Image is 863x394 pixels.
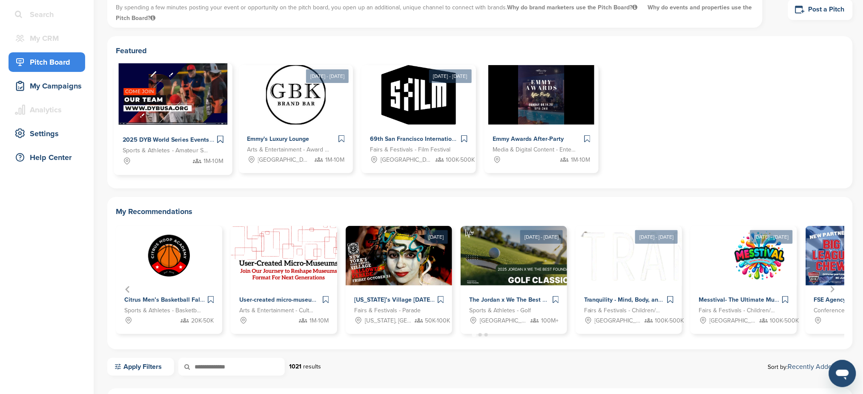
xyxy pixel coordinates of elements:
[346,226,452,286] img: Sponsorpitch &
[595,316,642,325] span: [GEOGRAPHIC_DATA], [GEOGRAPHIC_DATA]
[239,306,316,315] span: Arts & Entertainment - Cultural
[541,316,559,325] span: 100M+
[576,212,682,334] a: [DATE] - [DATE] Sponsorpitch & Tranquility - Mind, Body, and Soul Retreats Fairs & Festivals - Ch...
[485,65,599,173] a: Sponsorpitch & Emmy Awards After-Party Media & Digital Content - Entertainment 1M-10M
[13,150,85,165] div: Help Center
[9,148,85,167] a: Help Center
[480,316,528,325] span: [GEOGRAPHIC_DATA], [GEOGRAPHIC_DATA]
[461,212,567,334] a: [DATE] - [DATE] Sponsorpitch & The Jordan x We The Best Golf Classic 2025 – Where Sports, Music &...
[247,145,332,154] span: Arts & Entertainment - Award Show
[493,135,564,143] span: Emmy Awards After-Party
[124,306,201,315] span: Sports & Athletes - Basketball
[699,306,776,315] span: Fairs & Festivals - Children/Family
[768,363,840,370] span: Sort by:
[239,296,439,303] span: User-created micro-museums - Sponsor the future of cultural storytelling
[381,65,456,125] img: Sponsorpitch &
[691,226,797,334] div: 6 of 12
[691,212,797,334] a: [DATE] - [DATE] Sponsorpitch & Messtival- The Ultimate Music and Learning Family Festival Fairs &...
[370,145,450,154] span: Fairs & Festivals - Film Festival
[354,306,421,315] span: Fairs & Festivals - Parade
[576,226,682,334] div: 5 of 12
[9,124,85,143] a: Settings
[116,206,844,217] h2: My Recommendations
[9,52,85,72] a: Pitch Board
[9,5,85,24] a: Search
[139,226,199,286] img: Sponsorpitch &
[493,145,578,154] span: Media & Digital Content - Entertainment
[13,102,85,117] div: Analytics
[488,65,594,125] img: Sponsorpitch &
[303,363,321,370] span: results
[655,316,684,325] span: 100K-500K
[13,78,85,94] div: My Campaigns
[770,316,799,325] span: 100K-500K
[424,230,448,244] div: [DATE]
[381,155,433,165] span: [GEOGRAPHIC_DATA], [GEOGRAPHIC_DATA]
[346,212,452,334] a: [DATE] Sponsorpitch & [US_STATE]’s Village [DATE] Parade - 2025 Fairs & Festivals - Parade [US_ST...
[231,226,337,334] div: 2 of 12
[231,226,337,334] a: Sponsorpitch & User-created micro-museums - Sponsor the future of cultural storytelling Arts & En...
[461,226,567,334] div: 4 of 12
[520,230,563,244] div: [DATE] - [DATE]
[289,363,301,370] strong: 1021
[691,226,828,286] img: Sponsorpitch &
[124,296,240,303] span: Citrus Men’s Basketball Fall 2025 League
[247,135,310,143] span: Emmy's Luxury Lounge
[788,363,840,371] a: Recently Added
[829,360,856,387] iframe: Button to launch messaging window
[114,63,232,175] a: Sponsorpitch & 2025 DYB World Series Events Sports & Athletes - Amateur Sports Leagues 1M-10M
[204,157,224,166] span: 1M-10M
[425,316,450,325] span: 50K-100K
[13,31,85,46] div: My CRM
[231,226,348,286] img: Sponsorpitch &
[469,296,719,303] span: The Jordan x We The Best Golf Classic 2025 – Where Sports, Music & Philanthropy Collide
[361,51,476,173] a: [DATE] - [DATE] Sponsorpitch & 69th San Francisco International Film Festival Fairs & Festivals -...
[429,69,472,83] div: [DATE] - [DATE]
[370,135,497,143] span: 69th San Francisco International Film Festival
[9,76,85,96] a: My Campaigns
[346,226,452,334] div: 3 of 12
[258,155,311,165] span: [GEOGRAPHIC_DATA], [GEOGRAPHIC_DATA]
[116,45,844,57] h2: Featured
[826,283,838,295] button: Next slide
[485,333,488,337] button: Go to page 3
[461,226,579,286] img: Sponsorpitch &
[306,69,349,83] div: [DATE] - [DATE]
[13,126,85,141] div: Settings
[123,136,209,144] span: 2025 DYB World Series Events
[116,332,844,338] ul: Select a slide to show
[584,296,701,303] span: Tranquility - Mind, Body, and Soul Retreats
[507,4,639,11] span: Why do brand marketers use the Pitch Board?
[365,316,413,325] span: [US_STATE], [GEOGRAPHIC_DATA]
[710,316,757,325] span: [GEOGRAPHIC_DATA], [GEOGRAPHIC_DATA]
[9,29,85,48] a: My CRM
[116,226,222,334] a: Sponsorpitch & Citrus Men’s Basketball Fall 2025 League Sports & Athletes - Basketball 20K-50K
[584,306,661,315] span: Fairs & Festivals - Children/Family
[479,333,482,337] button: Go to page 2
[750,230,793,244] div: [DATE] - [DATE]
[239,51,353,173] a: [DATE] - [DATE] Sponsorpitch & Emmy's Luxury Lounge Arts & Entertainment - Award Show [GEOGRAPHIC...
[635,230,678,244] div: [DATE] - [DATE]
[571,155,590,165] span: 1M-10M
[123,146,210,156] span: Sports & Athletes - Amateur Sports Leagues
[266,65,326,125] img: Sponsorpitch &
[107,358,174,376] a: Apply Filters
[119,63,227,125] img: Sponsorpitch &
[9,100,85,120] a: Analytics
[469,306,531,315] span: Sports & Athletes - Golf
[325,155,344,165] span: 1M-10M
[122,283,134,295] button: Go to last slide
[13,54,85,70] div: Pitch Board
[13,7,85,22] div: Search
[116,226,222,334] div: 1 of 12
[472,333,476,337] button: Go to page 1
[354,296,473,303] span: [US_STATE]’s Village [DATE] Parade - 2025
[191,316,214,325] span: 20K-50K
[446,155,475,165] span: 100K-500K
[310,316,329,325] span: 1M-10M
